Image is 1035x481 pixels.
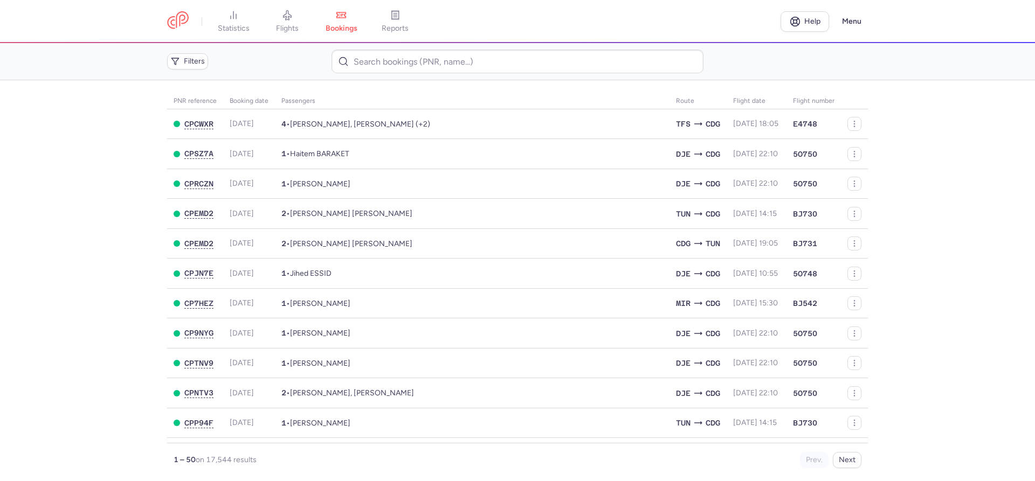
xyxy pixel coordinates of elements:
[184,359,213,368] button: CPTNV9
[290,388,414,398] span: Hamza JARBOUI, Hanen JARBOUI
[184,329,213,338] button: CP9NYG
[332,50,703,73] input: Search bookings (PNR, name...)
[230,149,254,158] span: [DATE]
[836,11,868,32] button: Menu
[230,298,254,308] span: [DATE]
[786,93,841,109] th: Flight number
[733,179,778,188] span: [DATE] 22:10
[184,179,213,189] button: CPRCZN
[174,455,196,464] strong: 1 – 50
[184,329,213,337] span: CP9NYG
[706,178,720,190] span: CDG
[733,239,778,248] span: [DATE] 19:05
[793,388,817,399] span: 5O750
[167,11,189,31] a: CitizenPlane red outlined logo
[733,209,777,218] span: [DATE] 14:15
[230,209,254,218] span: [DATE]
[281,419,286,427] span: 1
[206,10,260,33] a: statistics
[676,357,691,369] span: DJE
[281,269,332,278] span: •
[184,419,213,427] span: CPP94F
[281,179,286,188] span: 1
[281,120,286,128] span: 4
[793,417,817,428] span: BJ730
[290,299,350,308] span: Sarra AMARA
[184,299,213,308] span: CP7HEZ
[314,10,368,33] a: bookings
[733,149,778,158] span: [DATE] 22:10
[230,119,254,128] span: [DATE]
[275,93,670,109] th: Passengers
[676,297,691,309] span: MIR
[230,239,254,248] span: [DATE]
[281,120,430,129] span: •
[733,388,778,398] span: [DATE] 22:10
[676,327,691,339] span: DJE
[706,297,720,309] span: CDG
[230,329,254,338] span: [DATE]
[800,452,829,468] button: Prev.
[804,17,820,25] span: Help
[733,329,778,338] span: [DATE] 22:10
[706,148,720,160] span: CDG
[281,269,286,277] span: 1
[676,208,691,220] span: TUN
[670,93,727,109] th: Route
[290,209,412,218] span: Lotfi KHOUJA BACH, Malek SAKESLI
[184,419,213,428] button: CPP94F
[290,419,350,428] span: Maroua CHAOUAT
[793,118,817,129] span: E4748
[184,269,213,278] button: CPJN7E
[793,328,817,339] span: 5O750
[290,239,412,248] span: Lotfi KHOUJA BACH, Malek SAKESLI
[676,387,691,399] span: DJE
[230,418,254,427] span: [DATE]
[184,120,213,128] span: CPCWXR
[793,298,817,309] span: BJ542
[230,269,254,278] span: [DATE]
[706,387,720,399] span: CDG
[184,209,213,218] span: CPEMD2
[290,359,350,368] span: Theo HORVATH
[281,359,350,368] span: •
[184,239,213,248] button: CPEMD2
[793,268,817,279] span: 5O748
[706,268,720,280] span: CDG
[833,452,861,468] button: Next
[290,329,350,338] span: Yasmina BEN HARIZ
[706,417,720,429] span: CDG
[281,388,286,397] span: 2
[676,148,691,160] span: DJE
[733,418,777,427] span: [DATE] 14:15
[727,93,786,109] th: flight date
[706,118,720,130] span: CDG
[230,179,254,188] span: [DATE]
[281,299,286,308] span: 1
[733,269,778,278] span: [DATE] 10:55
[184,149,213,158] button: CPSZ7A
[184,179,213,188] span: CPRCZN
[382,24,409,33] span: reports
[290,269,332,278] span: Jihed ESSID
[676,238,691,249] span: CDG
[706,238,720,249] span: TUN
[793,149,817,159] span: 5O750
[281,329,350,338] span: •
[706,208,720,220] span: CDG
[281,359,286,367] span: 1
[281,149,349,158] span: •
[676,268,691,280] span: DJE
[167,93,223,109] th: PNR reference
[676,417,691,429] span: TUN
[230,388,254,398] span: [DATE]
[184,57,205,66] span: Filters
[281,299,350,308] span: •
[290,149,349,158] span: Haitem BARAKET
[281,388,414,398] span: •
[281,239,412,248] span: •
[184,120,213,129] button: CPCWXR
[184,388,213,397] span: CPNTV3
